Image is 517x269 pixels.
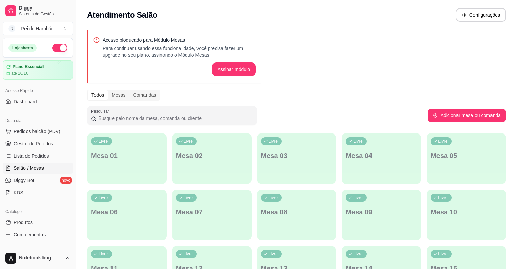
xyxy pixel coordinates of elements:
span: Complementos [14,231,46,238]
a: KDS [3,187,73,198]
p: Para continuar usando essa funcionalidade, você precisa fazer um upgrade no seu plano, assinando ... [103,45,256,58]
button: LivreMesa 08 [257,190,337,240]
span: Diggy [19,5,70,11]
button: LivreMesa 01 [87,133,167,184]
button: Notebook bug [3,250,73,266]
button: LivreMesa 05 [427,133,506,184]
div: Todos [88,90,108,100]
a: Salão / Mesas [3,163,73,174]
p: Livre [438,251,448,257]
span: Produtos [14,219,33,226]
p: Mesa 05 [431,151,502,160]
p: Livre [438,139,448,144]
div: Acesso Rápido [3,85,73,96]
label: Pesquisar [91,108,111,114]
button: LivreMesa 09 [342,190,421,240]
p: Mesa 04 [346,151,417,160]
button: Configurações [456,8,506,22]
div: Rei do Hambúr ... [21,25,56,32]
p: Livre [184,251,193,257]
p: Livre [99,139,108,144]
button: LivreMesa 02 [172,133,252,184]
div: Loja aberta [8,44,37,52]
p: Acesso bloqueado para Módulo Mesas [103,37,256,43]
span: Salão / Mesas [14,165,44,172]
article: até 16/10 [11,71,28,76]
div: Catálogo [3,206,73,217]
a: Complementos [3,229,73,240]
p: Livre [269,139,278,144]
p: Mesa 07 [176,207,247,217]
a: Diggy Botnovo [3,175,73,186]
button: LivreMesa 06 [87,190,167,240]
span: KDS [14,189,23,196]
p: Livre [353,139,363,144]
p: Mesa 02 [176,151,247,160]
span: Dashboard [14,98,37,105]
button: Select a team [3,22,73,35]
p: Mesa 01 [91,151,162,160]
div: Dia a dia [3,115,73,126]
a: Gestor de Pedidos [3,138,73,149]
article: Plano Essencial [13,64,44,69]
p: Mesa 03 [261,151,332,160]
p: Livre [184,195,193,200]
span: Diggy Bot [14,177,34,184]
button: LivreMesa 03 [257,133,337,184]
p: Livre [269,251,278,257]
span: Lista de Pedidos [14,153,49,159]
div: Mesas [108,90,129,100]
span: Pedidos balcão (PDV) [14,128,61,135]
p: Mesa 10 [431,207,502,217]
button: LivreMesa 10 [427,190,506,240]
button: Alterar Status [52,44,67,52]
p: Livre [353,251,363,257]
button: LivreMesa 07 [172,190,252,240]
p: Mesa 09 [346,207,417,217]
button: Assinar módulo [212,62,256,76]
button: LivreMesa 04 [342,133,421,184]
span: R [8,25,15,32]
h2: Atendimento Salão [87,10,157,20]
p: Mesa 08 [261,207,332,217]
input: Pesquisar [96,115,253,122]
p: Livre [353,195,363,200]
p: Livre [438,195,448,200]
p: Livre [184,139,193,144]
p: Livre [269,195,278,200]
a: DiggySistema de Gestão [3,3,73,19]
span: Sistema de Gestão [19,11,70,17]
span: Gestor de Pedidos [14,140,53,147]
button: Pedidos balcão (PDV) [3,126,73,137]
p: Livre [99,195,108,200]
span: Notebook bug [19,255,62,261]
p: Mesa 06 [91,207,162,217]
button: Adicionar mesa ou comanda [428,109,506,122]
div: Comandas [130,90,160,100]
a: Lista de Pedidos [3,150,73,161]
p: Livre [99,251,108,257]
a: Plano Essencialaté 16/10 [3,60,73,80]
a: Produtos [3,217,73,228]
a: Dashboard [3,96,73,107]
